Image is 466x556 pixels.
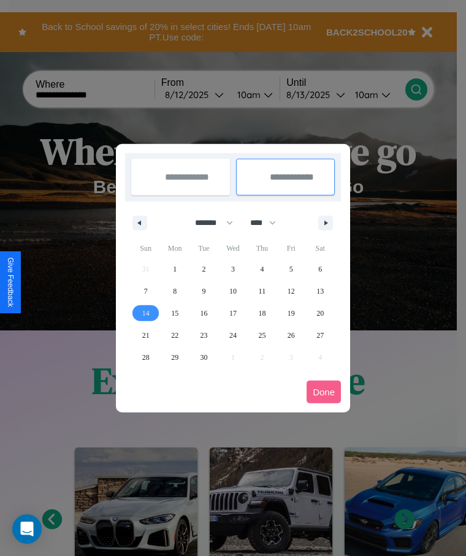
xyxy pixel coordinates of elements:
[160,302,189,324] button: 15
[306,258,335,280] button: 6
[229,324,237,346] span: 24
[318,258,322,280] span: 6
[144,280,148,302] span: 7
[131,302,160,324] button: 14
[201,302,208,324] span: 16
[160,238,189,258] span: Mon
[307,381,341,403] button: Done
[131,324,160,346] button: 21
[131,346,160,368] button: 28
[248,258,277,280] button: 4
[288,280,295,302] span: 12
[189,302,218,324] button: 16
[316,280,324,302] span: 13
[12,514,42,544] div: Open Intercom Messenger
[160,346,189,368] button: 29
[306,238,335,258] span: Sat
[258,324,265,346] span: 25
[218,280,247,302] button: 10
[258,302,265,324] span: 18
[248,238,277,258] span: Thu
[142,302,150,324] span: 14
[202,258,206,280] span: 2
[229,280,237,302] span: 10
[173,280,177,302] span: 8
[218,258,247,280] button: 3
[202,280,206,302] span: 9
[173,258,177,280] span: 1
[229,302,237,324] span: 17
[131,280,160,302] button: 7
[316,302,324,324] span: 20
[189,324,218,346] button: 23
[277,258,305,280] button: 5
[201,324,208,346] span: 23
[248,280,277,302] button: 11
[201,346,208,368] span: 30
[277,302,305,324] button: 19
[189,238,218,258] span: Tue
[288,302,295,324] span: 19
[171,346,178,368] span: 29
[171,324,178,346] span: 22
[306,324,335,346] button: 27
[160,324,189,346] button: 22
[288,324,295,346] span: 26
[306,280,335,302] button: 13
[277,238,305,258] span: Fri
[260,258,264,280] span: 4
[218,324,247,346] button: 24
[248,302,277,324] button: 18
[142,346,150,368] span: 28
[189,280,218,302] button: 9
[289,258,293,280] span: 5
[131,238,160,258] span: Sun
[218,238,247,258] span: Wed
[259,280,266,302] span: 11
[277,280,305,302] button: 12
[248,324,277,346] button: 25
[306,302,335,324] button: 20
[231,258,235,280] span: 3
[277,324,305,346] button: 26
[189,346,218,368] button: 30
[171,302,178,324] span: 15
[6,257,15,307] div: Give Feedback
[218,302,247,324] button: 17
[160,280,189,302] button: 8
[316,324,324,346] span: 27
[160,258,189,280] button: 1
[189,258,218,280] button: 2
[142,324,150,346] span: 21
